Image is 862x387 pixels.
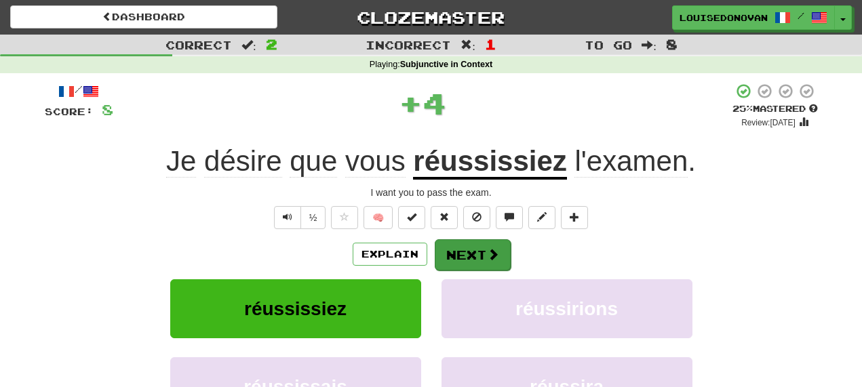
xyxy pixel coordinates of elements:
button: Edit sentence (alt+d) [528,206,555,229]
span: To go [585,38,632,52]
span: . [567,145,696,178]
button: Favorite sentence (alt+f) [331,206,358,229]
span: Score: [45,106,94,117]
button: Reset to 0% Mastered (alt+r) [431,206,458,229]
span: 2 [266,36,277,52]
small: Review: [DATE] [741,118,796,127]
span: 8 [666,36,678,52]
span: que [290,145,337,178]
a: Dashboard [10,5,277,28]
span: l'examen [574,145,688,178]
span: 4 [423,86,446,120]
span: 25 % [732,103,753,114]
span: + [399,83,423,123]
u: réussissiez [413,145,567,180]
button: Discuss sentence (alt+u) [496,206,523,229]
button: ½ [300,206,326,229]
span: Incorrect [366,38,451,52]
span: 1 [485,36,496,52]
span: réussissiez [244,298,347,319]
strong: Subjunctive in Context [400,60,492,69]
div: Text-to-speech controls [271,206,326,229]
a: Clozemaster [298,5,565,29]
span: vous [345,145,406,178]
span: / [798,11,804,20]
button: Explain [353,243,427,266]
div: I want you to pass the exam. [45,186,818,199]
span: : [461,39,475,51]
a: louisedonovan / [672,5,835,30]
button: 🧠 [364,206,393,229]
span: Je [166,145,196,178]
div: / [45,83,113,100]
button: Next [435,239,511,270]
span: Correct [165,38,232,52]
button: Play sentence audio (ctl+space) [274,206,301,229]
button: réussirions [442,279,692,338]
div: Mastered [732,103,818,115]
button: Add to collection (alt+a) [561,206,588,229]
span: 8 [102,101,113,118]
span: réussirions [515,298,618,319]
span: désire [204,145,281,178]
button: Set this sentence to 100% Mastered (alt+m) [398,206,425,229]
button: Ignore sentence (alt+i) [463,206,490,229]
span: : [642,39,657,51]
span: louisedonovan [680,12,768,24]
button: réussissiez [170,279,421,338]
span: : [241,39,256,51]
